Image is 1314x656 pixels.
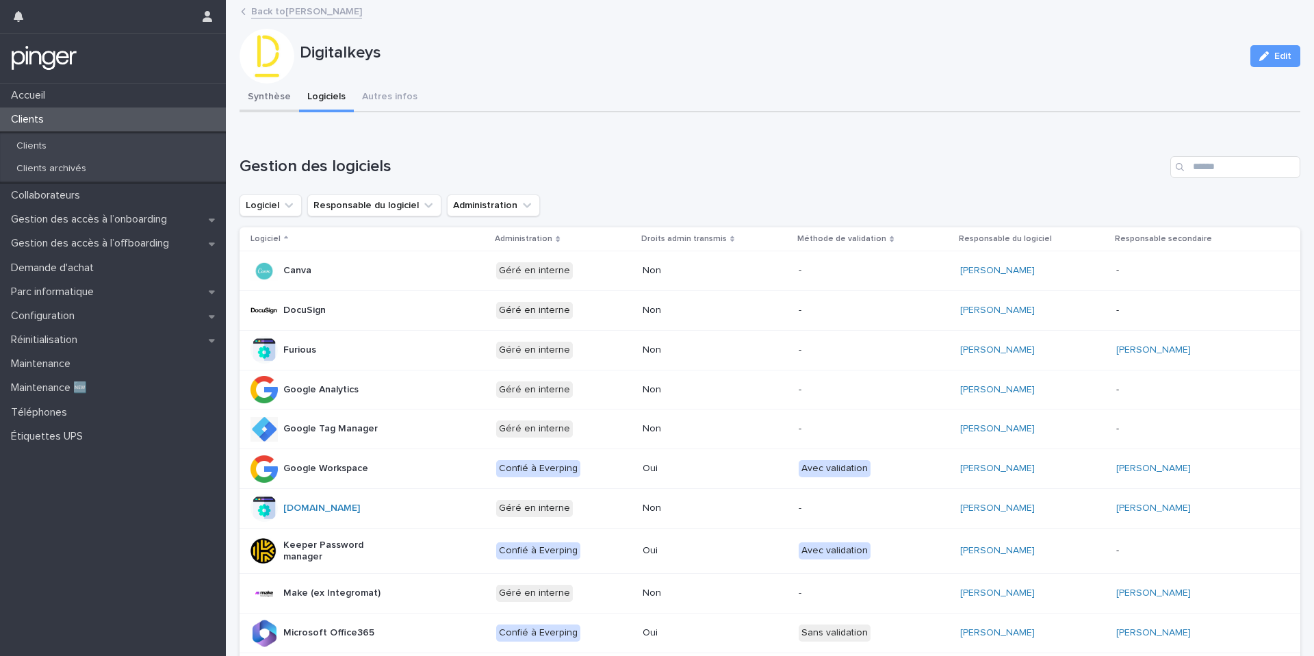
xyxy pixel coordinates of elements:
input: Search [1170,156,1300,178]
a: Back to[PERSON_NAME] [251,3,362,18]
p: - [1116,384,1231,396]
div: Géré en interne [496,500,573,517]
p: Demande d'achat [5,262,105,275]
a: [PERSON_NAME] [960,384,1035,396]
p: - [799,265,913,277]
p: Clients [5,113,55,126]
tr: DocuSignGéré en interneNon-[PERSON_NAME] - [240,290,1300,330]
p: Oui [643,545,757,557]
tr: Google AnalyticsGéré en interneNon-[PERSON_NAME] - [240,370,1300,409]
p: Keeper Password manager [283,540,398,563]
img: mTgBEunGTSyRkCgitkcU [11,45,77,72]
p: Non [643,344,757,356]
p: - [1116,305,1231,316]
p: Microsoft Office365 [283,627,374,639]
div: Géré en interne [496,585,573,602]
a: [PERSON_NAME] [1116,503,1191,514]
button: Administration [447,194,540,216]
tr: Make (ex Integromat)Géré en interneNon-[PERSON_NAME] [PERSON_NAME] [240,574,1300,614]
p: - [799,384,913,396]
div: Géré en interne [496,342,573,359]
p: Responsable du logiciel [959,231,1052,247]
div: Confié à Everping [496,460,580,477]
div: Géré en interne [496,420,573,438]
p: Responsable secondaire [1115,231,1212,247]
p: - [799,503,913,514]
p: Gestion des accès à l’offboarding [5,237,180,250]
p: Logiciel [250,231,281,247]
p: Non [643,588,757,599]
p: - [799,344,913,356]
p: - [799,588,913,599]
div: Géré en interne [496,381,573,399]
p: Non [643,384,757,396]
a: [PERSON_NAME] [1116,344,1191,356]
a: [PERSON_NAME] [960,627,1035,639]
tr: Keeper Password managerConfié à EverpingOuiAvec validation[PERSON_NAME] - [240,528,1300,574]
p: Clients archivés [5,163,97,175]
tr: FuriousGéré en interneNon-[PERSON_NAME] [PERSON_NAME] [240,330,1300,370]
a: [PERSON_NAME] [960,463,1035,475]
p: Administration [495,231,552,247]
p: - [799,305,913,316]
p: Oui [643,627,757,639]
p: Make (ex Integromat) [283,588,381,599]
p: Maintenance [5,357,81,370]
div: Géré en interne [496,262,573,279]
a: [DOMAIN_NAME] [283,503,360,513]
p: Oui [643,463,757,475]
p: Digitalkeys [300,43,1239,63]
div: Avec validation [799,460,871,477]
button: Autres infos [354,84,426,112]
p: Non [643,423,757,435]
a: [PERSON_NAME] [960,423,1035,435]
p: - [1116,423,1231,435]
a: [PERSON_NAME] [960,265,1035,277]
tr: Google Tag ManagerGéré en interneNon-[PERSON_NAME] - [240,409,1300,449]
tr: CanvaGéré en interneNon-[PERSON_NAME] - [240,251,1300,291]
p: Collaborateurs [5,189,91,202]
button: Synthèse [240,84,299,112]
span: Edit [1274,51,1291,61]
p: Furious [283,344,316,356]
tr: Google WorkspaceConfié à EverpingOuiAvec validation[PERSON_NAME] [PERSON_NAME] [240,449,1300,489]
div: Géré en interne [496,302,573,319]
div: Sans validation [799,625,871,642]
p: - [799,423,913,435]
a: [PERSON_NAME] [1116,463,1191,475]
a: [PERSON_NAME] [960,503,1035,514]
p: Téléphones [5,406,78,419]
p: Google Workspace [283,463,368,475]
p: - [1116,545,1231,557]
p: Méthode de validation [797,231,886,247]
p: Clients [5,140,57,152]
a: [PERSON_NAME] [1116,627,1191,639]
p: Google Tag Manager [283,423,378,435]
p: Parc informatique [5,286,105,299]
a: [PERSON_NAME] [960,545,1035,557]
a: [PERSON_NAME] [1116,588,1191,599]
p: Google Analytics [283,384,359,396]
p: Configuration [5,310,86,323]
p: - [1116,265,1231,277]
button: Logiciels [299,84,354,112]
p: Non [643,305,757,316]
p: Étiquettes UPS [5,430,94,443]
p: Canva [283,265,311,277]
div: Avec validation [799,542,871,559]
p: Réinitialisation [5,333,88,346]
tr: [DOMAIN_NAME]Géré en interneNon-[PERSON_NAME] [PERSON_NAME] [240,488,1300,528]
button: Logiciel [240,194,302,216]
a: [PERSON_NAME] [960,344,1035,356]
div: Confié à Everping [496,542,580,559]
a: [PERSON_NAME] [960,305,1035,316]
button: Edit [1250,45,1300,67]
p: Maintenance 🆕 [5,381,98,394]
p: Non [643,503,757,514]
p: Droits admin transmis [641,231,727,247]
button: Responsable du logiciel [307,194,441,216]
p: Non [643,265,757,277]
tr: Microsoft Office365Confié à EverpingOuiSans validation[PERSON_NAME] [PERSON_NAME] [240,614,1300,653]
p: Accueil [5,89,56,102]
